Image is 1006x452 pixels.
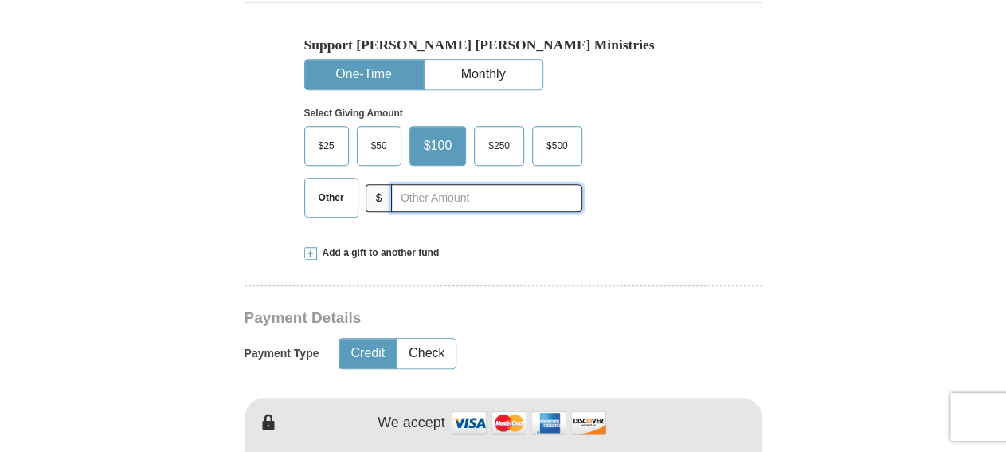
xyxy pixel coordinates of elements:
span: $250 [480,134,518,158]
span: $50 [363,134,395,158]
span: Add a gift to another fund [317,246,440,260]
button: Check [397,339,456,368]
h3: Payment Details [245,309,651,328]
span: $500 [538,134,576,158]
span: $100 [416,134,460,158]
span: Other [311,186,352,210]
span: $25 [311,134,343,158]
h4: We accept [378,415,445,432]
button: Credit [339,339,396,368]
button: Monthly [425,60,542,89]
input: Other Amount [391,184,581,212]
span: $ [366,184,393,212]
h5: Payment Type [245,347,319,360]
h5: Support [PERSON_NAME] [PERSON_NAME] Ministries [304,37,703,53]
img: credit cards accepted [449,406,609,440]
button: One-Time [305,60,423,89]
strong: Select Giving Amount [304,108,403,119]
